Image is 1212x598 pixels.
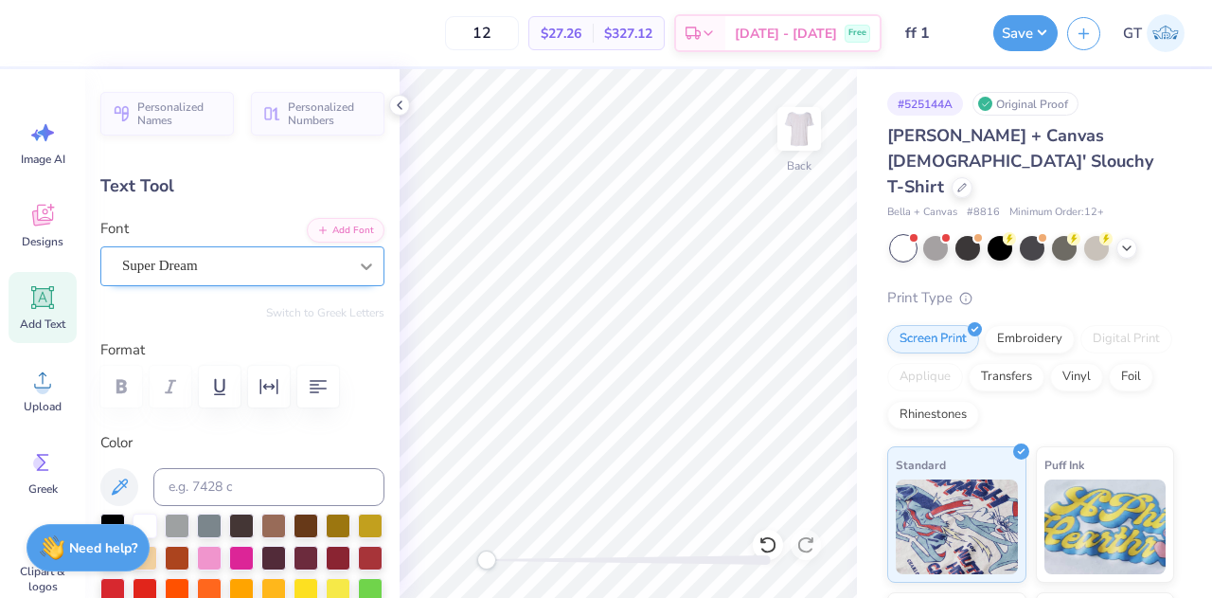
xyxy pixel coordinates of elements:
[735,24,837,44] span: [DATE] - [DATE]
[1114,14,1193,52] a: GT
[896,480,1018,574] img: Standard
[1050,363,1103,391] div: Vinyl
[288,100,373,127] span: Personalized Numbers
[787,157,811,174] div: Back
[24,399,62,414] span: Upload
[11,564,74,594] span: Clipart & logos
[100,92,234,136] button: Personalized Names
[985,325,1075,353] div: Embroidery
[887,205,957,221] span: Bella + Canvas
[1123,23,1142,45] span: GT
[137,100,223,127] span: Personalized Names
[100,432,384,454] label: Color
[100,173,384,199] div: Text Tool
[887,325,979,353] div: Screen Print
[307,218,384,243] button: Add Font
[153,468,384,506] input: e.g. 7428 c
[477,551,496,570] div: Accessibility label
[993,15,1058,51] button: Save
[967,205,1000,221] span: # 8816
[1147,14,1185,52] img: Gayathree Thangaraj
[445,16,519,50] input: – –
[1109,363,1153,391] div: Foil
[887,401,979,429] div: Rhinestones
[28,481,58,497] span: Greek
[896,455,946,475] span: Standard
[100,218,129,240] label: Font
[1009,205,1104,221] span: Minimum Order: 12 +
[1044,455,1084,475] span: Puff Ink
[887,124,1153,198] span: [PERSON_NAME] + Canvas [DEMOGRAPHIC_DATA]' Slouchy T-Shirt
[972,92,1078,116] div: Original Proof
[541,24,581,44] span: $27.26
[100,339,384,361] label: Format
[266,305,384,320] button: Switch to Greek Letters
[20,317,65,332] span: Add Text
[1080,325,1172,353] div: Digital Print
[887,287,1174,309] div: Print Type
[21,152,65,167] span: Image AI
[780,110,818,148] img: Back
[848,27,866,40] span: Free
[1044,480,1167,574] img: Puff Ink
[604,24,652,44] span: $327.12
[887,363,963,391] div: Applique
[887,92,963,116] div: # 525144A
[251,92,384,136] button: Personalized Numbers
[969,363,1044,391] div: Transfers
[891,14,984,52] input: Untitled Design
[69,539,137,557] strong: Need help?
[22,234,63,249] span: Designs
